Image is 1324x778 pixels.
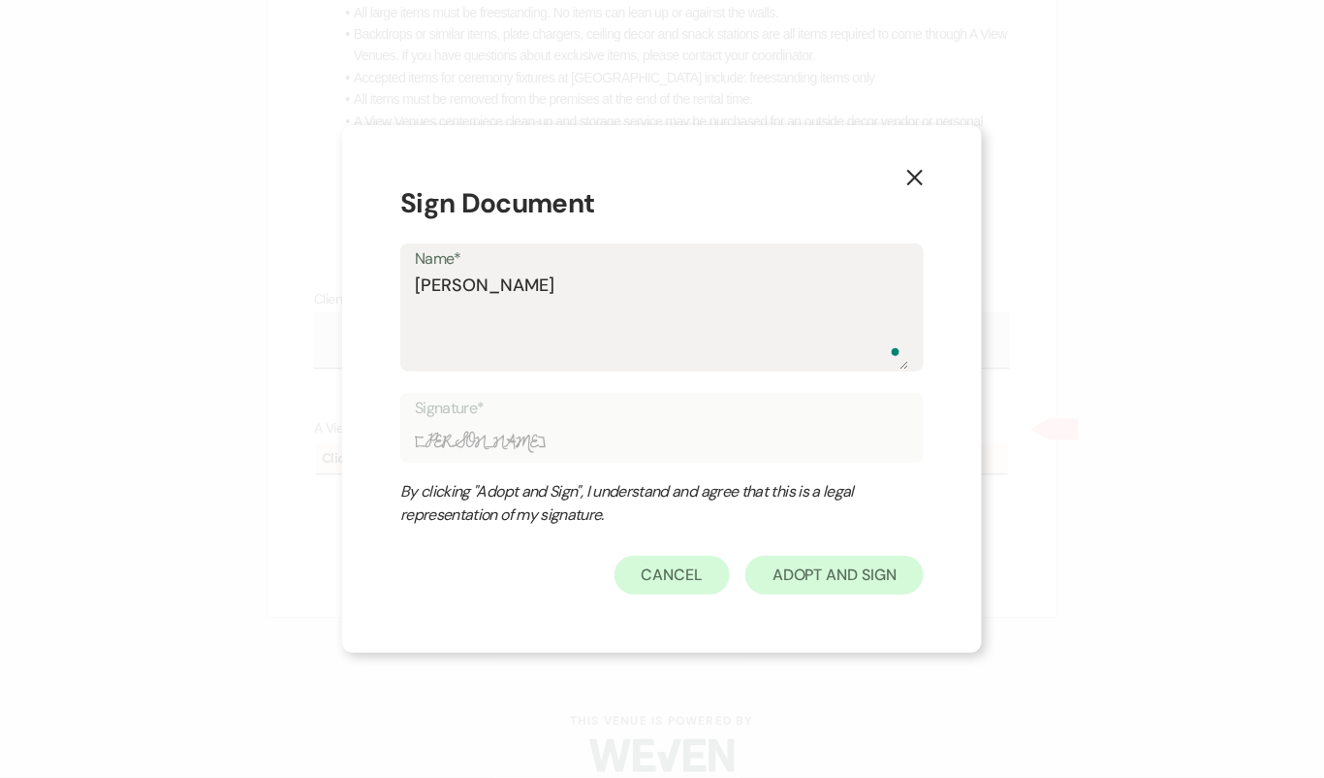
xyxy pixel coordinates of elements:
[415,245,909,274] label: Name*
[615,556,731,595] button: Cancel
[400,183,924,224] h1: Sign Document
[415,273,909,370] textarea: To enrich screen reader interactions, please activate Accessibility in Grammarly extension settings
[745,556,924,595] button: Adopt And Sign
[415,395,909,423] label: Signature*
[400,480,885,527] div: By clicking "Adopt and Sign", I understand and agree that this is a legal representation of my si...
